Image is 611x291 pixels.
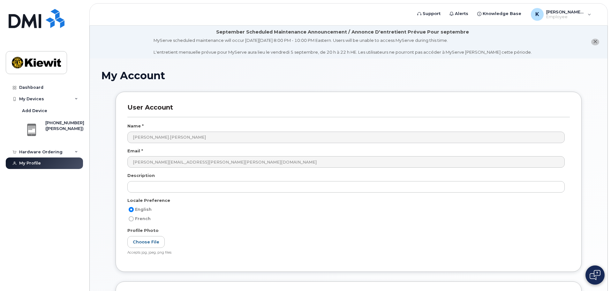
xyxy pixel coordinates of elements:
input: French [129,216,134,221]
img: Open chat [590,270,600,280]
div: September Scheduled Maintenance Announcement / Annonce D'entretient Prévue Pour septembre [216,29,469,35]
span: English [135,207,152,212]
span: French [135,216,151,221]
h1: My Account [101,70,596,81]
label: Choose File [127,236,165,248]
label: Description [127,172,155,179]
label: Email * [127,148,143,154]
button: close notification [591,39,599,45]
div: Accepts jpg, jpeg, png files [127,250,565,255]
label: Locale Preference [127,197,170,203]
h3: User Account [127,103,570,117]
div: MyServe scheduled maintenance will occur [DATE][DATE] 8:00 PM - 10:00 PM Eastern. Users will be u... [154,37,532,55]
label: Profile Photo [127,227,159,234]
input: English [129,207,134,212]
label: Name * [127,123,144,129]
